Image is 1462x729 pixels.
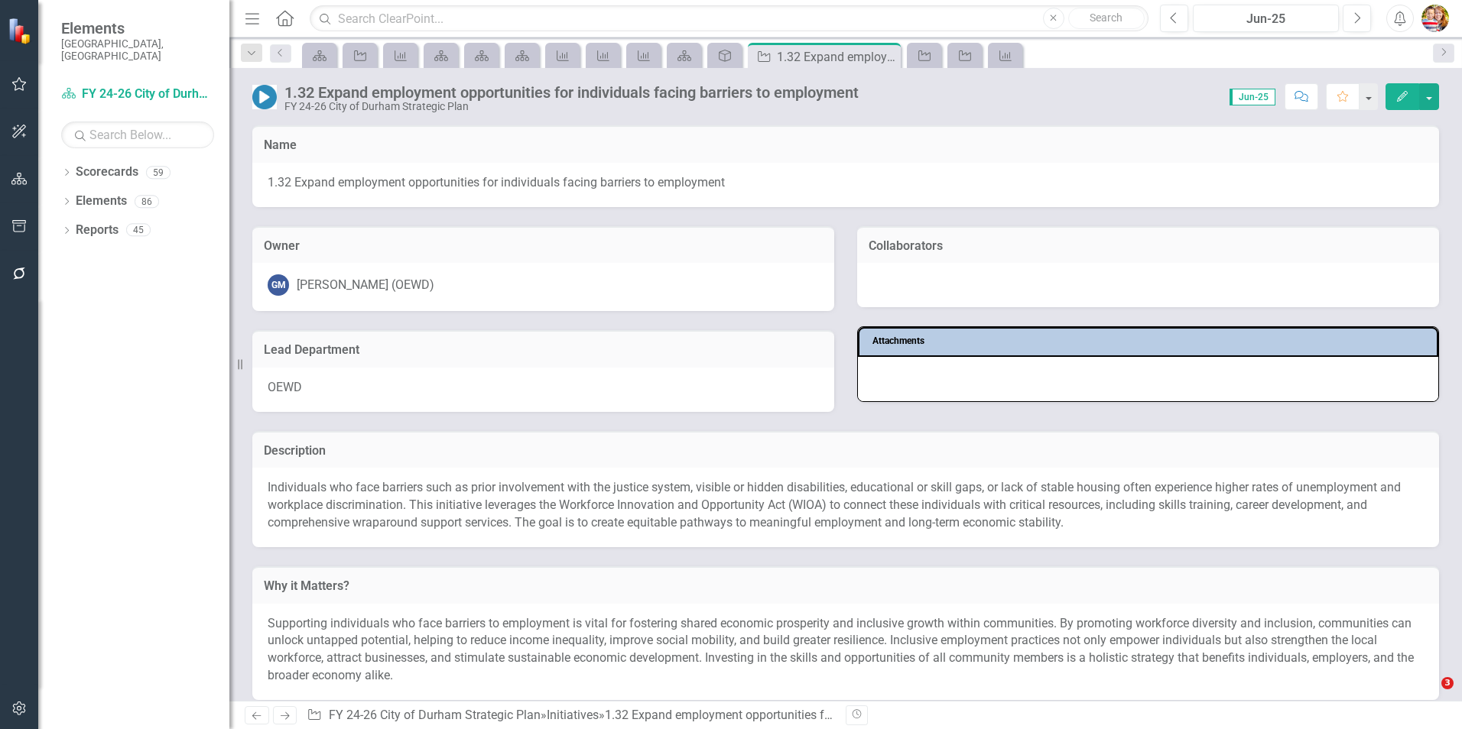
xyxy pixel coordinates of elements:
[284,84,859,101] div: 1.32 Expand employment opportunities for individuals facing barriers to employment
[252,85,277,109] img: In Progress
[1421,5,1449,32] img: Shari Metcalfe
[1198,10,1334,28] div: Jun-25
[61,122,214,148] input: Search Below...
[61,37,214,63] small: [GEOGRAPHIC_DATA], [GEOGRAPHIC_DATA]
[61,86,214,103] a: FY 24-26 City of Durham Strategic Plan
[268,479,1424,532] p: Individuals who face barriers such as prior involvement with the justice system, visible or hidde...
[1230,89,1275,105] span: Jun-25
[264,343,823,357] h3: Lead Department
[76,222,119,239] a: Reports
[264,444,1428,458] h3: Description
[1090,11,1122,24] span: Search
[268,615,1424,685] p: Supporting individuals who face barriers to employment is vital for fostering shared economic pro...
[146,166,171,179] div: 59
[1193,5,1339,32] button: Jun-25
[76,164,138,181] a: Scorecards
[264,579,1428,593] h3: Why it Matters?
[547,708,599,722] a: Initiatives
[264,239,823,253] h3: Owner
[284,101,859,112] div: FY 24-26 City of Durham Strategic Plan
[307,707,834,724] div: » »
[297,277,434,294] div: [PERSON_NAME] (OEWD)
[264,138,1428,152] h3: Name
[126,224,151,237] div: 45
[268,174,1424,192] span: 1.32 Expand employment opportunities for individuals facing barriers to employment
[135,195,159,208] div: 86
[1441,677,1454,689] span: 3
[329,708,541,722] a: FY 24-26 City of Durham Strategic Plan
[1068,8,1145,29] button: Search
[268,274,289,296] div: GM
[76,193,127,210] a: Elements
[605,708,1062,722] div: 1.32 Expand employment opportunities for individuals facing barriers to employment
[61,19,214,37] span: Elements
[777,47,897,66] div: 1.32 Expand employment opportunities for individuals facing barriers to employment
[310,5,1148,32] input: Search ClearPoint...
[1410,677,1447,714] iframe: Intercom live chat
[8,18,34,44] img: ClearPoint Strategy
[869,239,1428,253] h3: Collaborators
[872,336,1429,346] h3: Attachments
[268,380,302,394] span: OEWD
